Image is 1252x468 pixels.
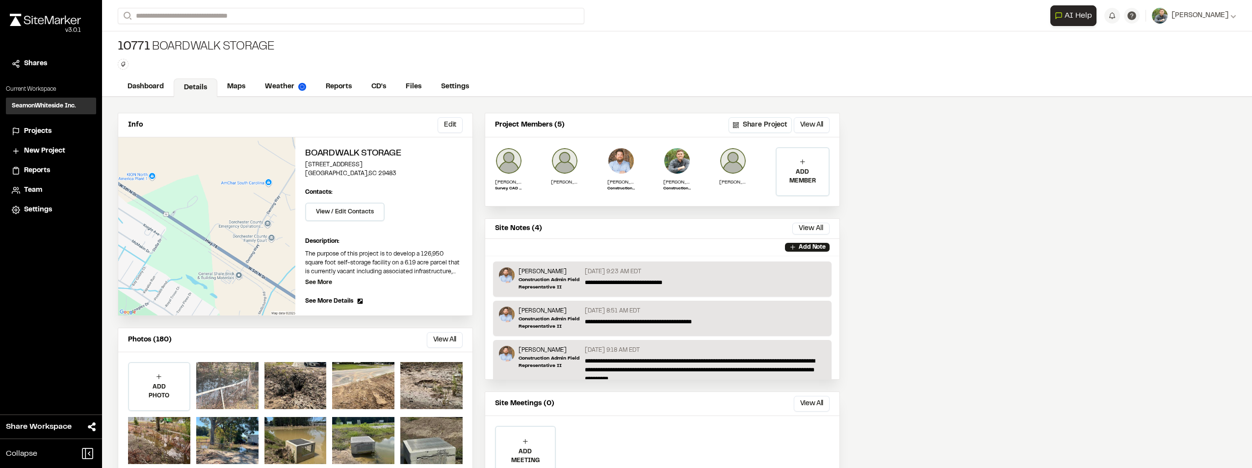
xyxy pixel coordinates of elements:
img: Shane Zendrosky [719,147,747,175]
span: New Project [24,146,65,156]
a: Details [174,78,217,97]
img: precipai.png [298,83,306,91]
span: Projects [24,126,52,137]
p: Construction Admin Field Representative II [519,355,581,369]
p: [PERSON_NAME] [607,179,635,186]
button: View / Edit Contacts [305,203,385,221]
img: Shawn Simons [499,307,515,322]
img: User [1152,8,1168,24]
span: [PERSON_NAME] [1172,10,1228,21]
span: Reports [24,165,50,176]
p: [STREET_ADDRESS] [305,160,463,169]
a: Shares [12,58,90,69]
p: Construction Admin Field Project Coordinator [663,186,691,192]
p: Info [128,120,143,130]
p: Add Note [799,243,826,252]
button: View All [794,117,830,133]
p: Construction Admin Field Representative II [519,315,581,330]
img: Shawn Simons [607,147,635,175]
span: Team [24,185,42,196]
img: Joseph Boyatt [551,147,578,175]
p: Project Members (5) [495,120,565,130]
p: Contacts: [305,188,333,197]
p: [PERSON_NAME] [519,346,581,355]
p: ADD PHOTO [129,383,189,400]
a: Files [396,78,431,96]
p: Description: [305,237,463,246]
a: Projects [12,126,90,137]
p: See More [305,278,332,287]
span: Shares [24,58,47,69]
img: Shawn Simons [499,346,515,362]
p: [PERSON_NAME] [663,179,691,186]
button: Edit [438,117,463,133]
p: [PERSON_NAME] [519,267,581,276]
p: [GEOGRAPHIC_DATA] , SC 29483 [305,169,463,178]
p: Current Workspace [6,85,96,94]
p: The purpose of this project is to develop a 126,950 square foot self-storage facility on a 6.19 a... [305,250,463,276]
p: Site Notes (4) [495,223,542,234]
span: AI Help [1065,10,1092,22]
p: Construction Admin Field Representative II [607,186,635,192]
span: Settings [24,205,52,215]
button: View All [792,223,830,234]
a: Team [12,185,90,196]
p: Survey CAD Technician III [495,186,522,192]
button: Share Project [729,117,792,133]
a: Reports [316,78,362,96]
span: Share Workspace [6,421,72,433]
a: Settings [431,78,479,96]
p: [DATE] 9:23 AM EDT [585,267,641,276]
p: ADD MEETING [496,447,555,465]
p: [PERSON_NAME] [519,307,581,315]
p: ADD MEMBER [777,168,829,185]
span: See More Details [305,297,353,306]
a: Settings [12,205,90,215]
p: [PERSON_NAME] [495,179,522,186]
p: Photos (180) [128,335,172,345]
img: Russell White [663,147,691,175]
button: Search [118,8,135,24]
h3: SeamonWhiteside Inc. [12,102,76,110]
button: View All [427,332,463,348]
p: [DATE] 9:18 AM EDT [585,346,640,355]
button: View All [794,396,830,412]
a: New Project [12,146,90,156]
div: Open AI Assistant [1050,5,1100,26]
span: Collapse [6,448,37,460]
div: Oh geez...please don't... [10,26,81,35]
span: 10771 [118,39,150,55]
button: Open AI Assistant [1050,5,1096,26]
img: Shawn Simons [499,267,515,283]
img: rebrand.png [10,14,81,26]
p: [PERSON_NAME] [719,179,747,186]
a: Maps [217,78,255,96]
p: [PERSON_NAME] [551,179,578,186]
img: Larry Marks [495,147,522,175]
button: [PERSON_NAME] [1152,8,1236,24]
h2: Boardwalk Storage [305,147,463,160]
a: CD's [362,78,396,96]
p: [DATE] 8:51 AM EDT [585,307,640,315]
button: Edit Tags [118,59,129,70]
a: Weather [255,78,316,96]
p: Site Meetings (0) [495,398,554,409]
a: Reports [12,165,90,176]
p: Construction Admin Field Representative II [519,276,581,291]
a: Dashboard [118,78,174,96]
div: Boardwalk Storage [118,39,275,55]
